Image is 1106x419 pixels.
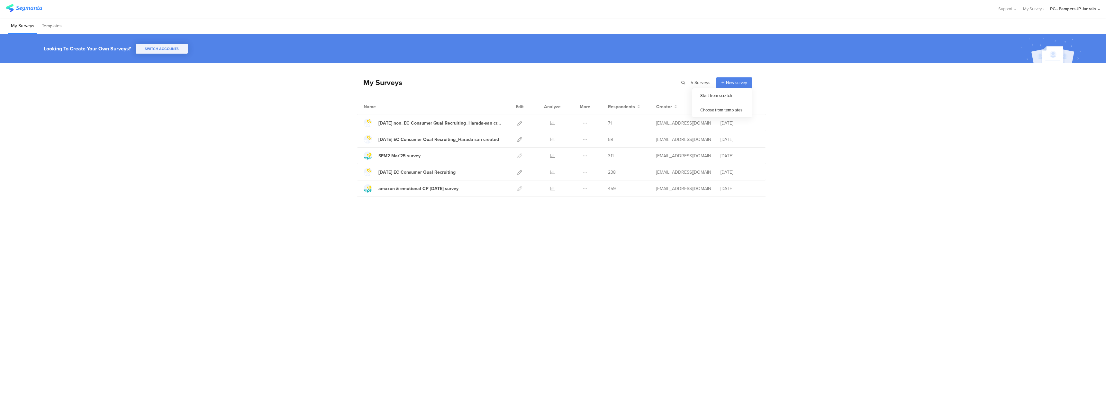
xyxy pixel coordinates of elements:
[145,46,179,51] span: SWITCH ACCOUNTS
[364,103,402,110] div: Name
[364,152,421,160] a: SEM2 Mar'25 survey
[513,99,527,115] div: Edit
[691,79,711,86] span: 5 Surveys
[8,19,37,34] li: My Surveys
[721,169,759,176] div: [DATE]
[656,103,672,110] span: Creator
[1019,36,1085,65] img: create_account_image.svg
[998,6,1012,12] span: Support
[364,184,458,193] a: amazon & emotional CP [DATE] survey
[608,169,616,176] span: 238
[357,77,402,88] div: My Surveys
[378,136,499,143] div: May'25 EC Consumer Qual Recruiting_Harada-san created
[608,103,635,110] span: Respondents
[364,119,503,127] a: [DATE] non_EC Consumer Qual Recruiting_Harada-san created
[608,153,614,159] span: 311
[692,103,752,117] div: Choose from templates
[726,80,747,86] span: New survey
[656,120,711,127] div: saito.s.2@pg.com
[378,169,456,176] div: May'25 EC Consumer Qual Recruiting
[656,153,711,159] div: saito.s.2@pg.com
[378,153,421,159] div: SEM2 Mar'25 survey
[608,120,612,127] span: 71
[44,45,131,52] div: Looking To Create Your Own Surveys?
[608,185,616,192] span: 459
[378,185,458,192] div: amazon & emotional CP Feb'25 survey
[656,136,711,143] div: saito.s.2@pg.com
[136,44,188,54] button: SWITCH ACCOUNTS
[656,103,677,110] button: Creator
[656,169,711,176] div: shibato.d@pg.com
[692,88,752,103] div: Start from scratch
[378,120,503,127] div: May'25 non_EC Consumer Qual Recruiting_Harada-san created
[1050,6,1096,12] div: PG - Pampers JP Janrain
[364,168,456,176] a: [DATE] EC Consumer Qual Recruiting
[6,4,42,12] img: segmanta logo
[364,135,499,144] a: [DATE] EC Consumer Qual Recruiting_Harada-san created
[39,19,65,34] li: Templates
[543,99,562,115] div: Analyze
[578,99,592,115] div: More
[721,120,759,127] div: [DATE]
[608,136,613,143] span: 59
[721,153,759,159] div: [DATE]
[721,136,759,143] div: [DATE]
[608,103,640,110] button: Respondents
[721,185,759,192] div: [DATE]
[686,79,689,86] span: |
[656,185,711,192] div: saito.s.2@pg.com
